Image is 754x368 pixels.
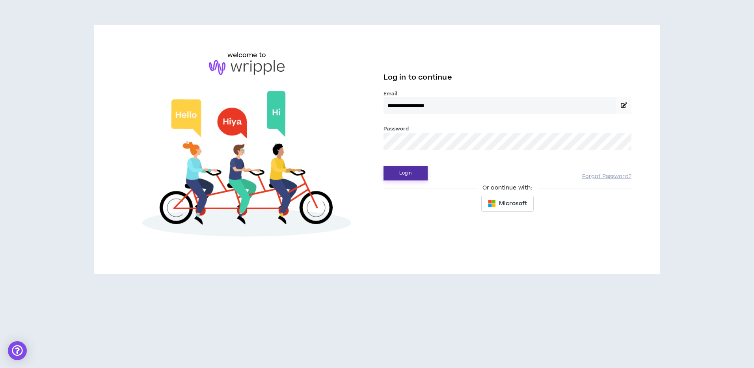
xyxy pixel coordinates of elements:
[477,184,538,192] span: Or continue with:
[384,90,631,97] label: Email
[384,166,428,180] button: Login
[209,60,285,75] img: logo-brand.png
[8,341,27,360] div: Open Intercom Messenger
[384,72,452,82] span: Log in to continue
[227,50,266,60] h6: welcome to
[582,173,631,180] a: Forgot Password?
[499,199,527,208] span: Microsoft
[481,196,534,212] button: Microsoft
[384,125,409,132] label: Password
[123,83,370,249] img: Welcome to Wripple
